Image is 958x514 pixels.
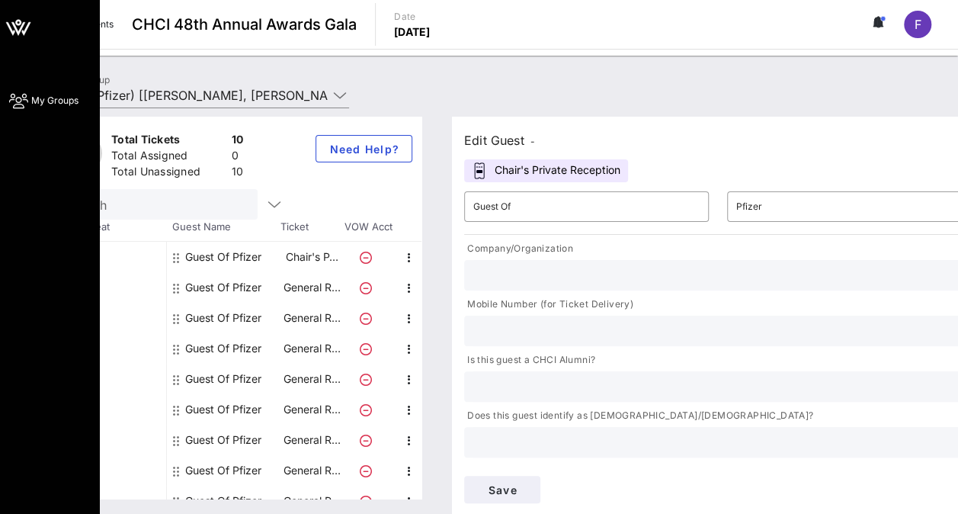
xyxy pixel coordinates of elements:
div: - [52,394,166,425]
p: Mobile Number (for Ticket Delivery) [464,297,633,313]
div: - [52,303,166,333]
div: - [52,272,166,303]
span: Ticket [280,220,341,235]
div: Guest Of Pfizer [185,333,261,364]
span: Save [476,483,528,496]
button: Save [464,476,540,503]
div: - [52,242,166,272]
p: [DATE] [394,24,431,40]
span: - [530,136,535,147]
button: Need Help? [316,135,412,162]
span: Need Help? [328,143,399,156]
p: Chair's P… [281,242,342,272]
span: F [915,17,921,32]
p: General R… [281,425,342,455]
p: General R… [281,272,342,303]
p: Is this guest a CHCI Alumni? [464,352,595,368]
p: Dietary Restrictions [464,464,559,480]
p: Date [394,9,431,24]
span: VOW Acct [341,220,395,235]
input: First Name* [473,194,700,219]
div: Guest Of Pfizer [185,425,261,455]
div: - [52,364,166,394]
p: Company/Organization [464,241,573,257]
div: Edit Guest [464,130,535,151]
span: Guest Name [166,220,280,235]
div: Guest Of Pfizer [185,272,261,303]
div: Guest Of Pfizer [185,303,261,333]
div: 10 [232,132,244,151]
div: 0 [232,148,244,167]
p: Does this guest identify as [DEMOGRAPHIC_DATA]/[DEMOGRAPHIC_DATA]? [464,408,813,424]
div: Guest Of Pfizer [185,394,261,425]
span: CHCI 48th Annual Awards Gala [132,13,357,36]
p: General R… [281,394,342,425]
div: Total Tickets [111,132,226,151]
p: General R… [281,303,342,333]
div: Guest Of Pfizer [185,455,261,486]
div: Total Assigned [111,148,226,167]
div: Guest Of Pfizer [185,364,261,394]
div: - [52,455,166,486]
div: - [52,425,166,455]
div: Guest Of Pfizer [185,242,261,272]
p: General R… [281,364,342,394]
a: My Groups [9,92,78,110]
div: 10 [232,164,244,183]
p: General R… [281,455,342,486]
span: Table, Seat [52,220,166,235]
div: Chair's Private Reception [464,159,628,182]
div: F [904,11,931,38]
p: General R… [281,333,342,364]
div: Total Unassigned [111,164,226,183]
span: My Groups [31,94,78,108]
div: - [52,333,166,364]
